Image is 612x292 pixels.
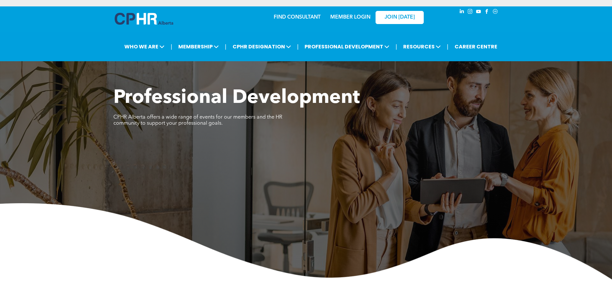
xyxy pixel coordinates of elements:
[113,88,360,108] span: Professional Development
[113,115,282,126] span: CPHR Alberta offers a wide range of events for our members and the HR community to support your p...
[231,41,293,53] span: CPHR DESIGNATION
[274,15,321,20] a: FIND CONSULTANT
[376,11,424,24] a: JOIN [DATE]
[447,40,448,53] li: |
[122,41,166,53] span: WHO WE ARE
[171,40,172,53] li: |
[492,8,499,17] a: Social network
[458,8,466,17] a: linkedin
[330,15,370,20] a: MEMBER LOGIN
[467,8,474,17] a: instagram
[453,41,499,53] a: CAREER CENTRE
[176,41,221,53] span: MEMBERSHIP
[115,13,173,25] img: A blue and white logo for cp alberta
[483,8,491,17] a: facebook
[475,8,482,17] a: youtube
[225,40,226,53] li: |
[395,40,397,53] li: |
[385,14,415,21] span: JOIN [DATE]
[297,40,299,53] li: |
[401,41,443,53] span: RESOURCES
[303,41,391,53] span: PROFESSIONAL DEVELOPMENT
